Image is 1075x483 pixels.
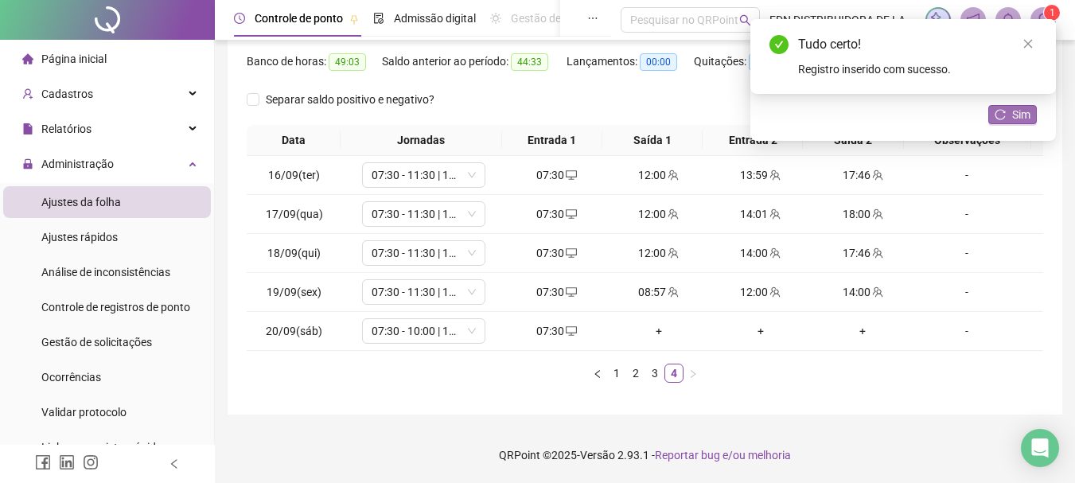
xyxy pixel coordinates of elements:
[920,244,1014,262] div: -
[694,53,805,71] div: Quitações:
[512,205,602,223] div: 07:30
[920,322,1014,340] div: -
[83,454,99,470] span: instagram
[22,123,33,134] span: file
[1012,106,1030,123] span: Sim
[35,454,51,470] span: facebook
[41,301,190,314] span: Controle de registros de ponto
[768,208,781,220] span: team
[41,336,152,349] span: Gestão de solicitações
[684,364,703,383] li: Próxima página
[512,166,602,184] div: 07:30
[267,247,321,259] span: 18/09(qui)
[267,286,321,298] span: 19/09(sex)
[645,364,664,383] li: 3
[666,247,679,259] span: team
[247,53,382,71] div: Banco de horas:
[1044,5,1060,21] sup: Atualize o seu contato no menu Meus Dados
[684,364,703,383] button: right
[646,364,664,382] a: 3
[41,53,107,65] span: Página inicial
[769,35,789,54] span: check-circle
[467,170,477,180] span: down
[490,13,501,24] span: sun
[564,325,577,337] span: desktop
[818,166,907,184] div: 17:46
[1050,7,1055,18] span: 1
[394,12,476,25] span: Admissão digital
[268,169,320,181] span: 16/09(ter)
[1031,8,1055,32] img: 86429
[512,322,602,340] div: 07:30
[614,322,703,340] div: +
[22,88,33,99] span: user-add
[511,12,591,25] span: Gestão de férias
[22,158,33,169] span: lock
[41,441,162,454] span: Link para registro rápido
[587,13,598,24] span: ellipsis
[59,454,75,470] span: linkedin
[41,371,101,384] span: Ocorrências
[372,202,476,226] span: 07:30 - 11:30 | 13:30 - 17:30
[259,91,441,108] span: Separar saldo positivo e negativo?
[614,166,703,184] div: 12:00
[580,449,615,462] span: Versão
[41,88,93,100] span: Cadastros
[716,283,805,301] div: 12:00
[22,53,33,64] span: home
[372,163,476,187] span: 07:30 - 11:30 | 13:30 - 17:30
[966,13,980,27] span: notification
[41,158,114,170] span: Administração
[593,369,602,379] span: left
[349,14,359,24] span: pushpin
[871,169,883,181] span: team
[1001,13,1015,27] span: bell
[564,286,577,298] span: desktop
[588,364,607,383] button: left
[255,12,343,25] span: Controle de ponto
[247,125,341,156] th: Data
[818,283,907,301] div: 14:00
[372,319,476,343] span: 07:30 - 10:00 | 10:00 - 11:30
[41,123,92,135] span: Relatórios
[372,241,476,265] span: 07:30 - 11:30 | 13:30 - 17:30
[467,248,477,258] span: down
[769,11,916,29] span: EDN DISTRIBUIDORA DE LATICINIOS E TRANSPORTADORA LTDA
[920,166,1014,184] div: -
[467,287,477,297] span: down
[215,427,1075,483] footer: QRPoint © 2025 - 2.93.1 -
[602,125,703,156] th: Saída 1
[626,364,645,383] li: 2
[588,364,607,383] li: Página anterior
[41,266,170,279] span: Análise de inconsistências
[1021,429,1059,467] div: Open Intercom Messenger
[716,244,805,262] div: 14:00
[664,364,684,383] li: 4
[511,53,548,71] span: 44:33
[749,53,786,71] span: 00:00
[512,244,602,262] div: 07:30
[41,406,127,419] span: Validar protocolo
[341,125,502,156] th: Jornadas
[467,326,477,336] span: down
[1019,35,1037,53] a: Close
[768,286,781,298] span: team
[768,169,781,181] span: team
[614,283,703,301] div: 08:57
[382,53,567,71] div: Saldo anterior ao período:
[768,247,781,259] span: team
[716,166,805,184] div: 13:59
[372,280,476,304] span: 07:30 - 11:30 | 13:30 - 17:30
[798,35,1037,54] div: Tudo certo!
[920,283,1014,301] div: -
[614,205,703,223] div: 12:00
[467,209,477,219] span: down
[666,169,679,181] span: team
[564,169,577,181] span: desktop
[41,231,118,243] span: Ajustes rápidos
[798,60,1037,78] div: Registro inserido com sucesso.
[234,13,245,24] span: clock-circle
[640,53,677,71] span: 00:00
[512,283,602,301] div: 07:30
[871,247,883,259] span: team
